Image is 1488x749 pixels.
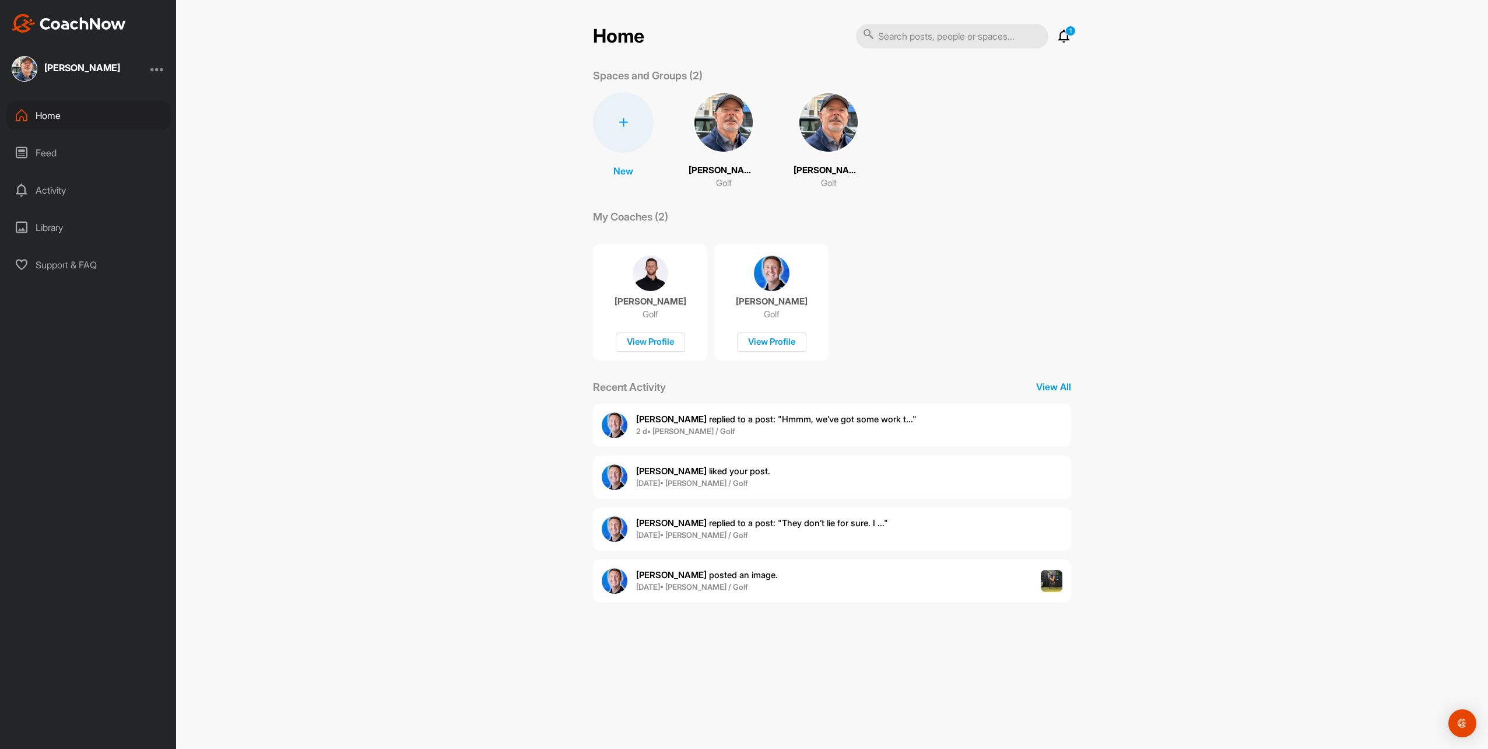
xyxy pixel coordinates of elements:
img: user avatar [602,412,627,438]
div: Support & FAQ [6,250,171,279]
a: [PERSON_NAME]Golf [689,92,759,190]
p: Golf [821,177,837,190]
p: [PERSON_NAME] [736,296,808,307]
img: square_0f5a54da20e2ad6dd08f2aa695458db5.jpg [12,56,37,82]
input: Search posts, people or spaces... [856,24,1048,48]
span: posted an image . [636,569,778,580]
img: coach avatar [754,256,789,291]
img: square_0f5a54da20e2ad6dd08f2aa695458db5.jpg [693,92,754,153]
p: Golf [764,309,780,320]
span: liked your post . [636,466,770,477]
div: Activity [6,176,171,205]
b: [PERSON_NAME] [636,569,707,580]
b: [PERSON_NAME] [636,517,707,528]
div: Home [6,101,171,130]
b: [DATE] • [PERSON_NAME] / Golf [636,478,748,488]
img: post image [1041,570,1063,592]
div: Open Intercom Messenger [1448,709,1476,737]
img: user avatar [602,464,627,490]
div: [PERSON_NAME] [44,63,120,72]
b: [PERSON_NAME] [636,414,707,425]
img: CoachNow [12,14,126,33]
img: coach avatar [633,256,668,291]
img: user avatar [602,568,627,594]
h2: Home [593,25,644,48]
b: [DATE] • [PERSON_NAME] / Golf [636,582,748,591]
div: View Profile [737,332,806,352]
p: 1 [1065,26,1076,36]
a: [PERSON_NAME]Golf [794,92,864,190]
img: user avatar [602,516,627,542]
p: Recent Activity [593,379,666,395]
p: View All [1036,380,1071,394]
img: square_0f5a54da20e2ad6dd08f2aa695458db5.jpg [798,92,859,153]
p: [PERSON_NAME] [615,296,686,307]
div: Feed [6,138,171,167]
p: Golf [643,309,658,320]
div: Library [6,213,171,242]
p: My Coaches (2) [593,209,668,225]
p: [PERSON_NAME] [689,164,759,177]
span: replied to a post : "Hmmm, we’ve got some work t..." [636,414,917,425]
p: New [613,164,633,178]
b: [PERSON_NAME] [636,466,707,477]
div: View Profile [616,332,685,352]
b: 2 d • [PERSON_NAME] / Golf [636,426,735,436]
p: Golf [716,177,732,190]
b: [DATE] • [PERSON_NAME] / Golf [636,530,748,540]
p: [PERSON_NAME] [794,164,864,177]
span: replied to a post : "They don’t lie for sure. I ..." [636,517,888,528]
p: Spaces and Groups (2) [593,68,703,83]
